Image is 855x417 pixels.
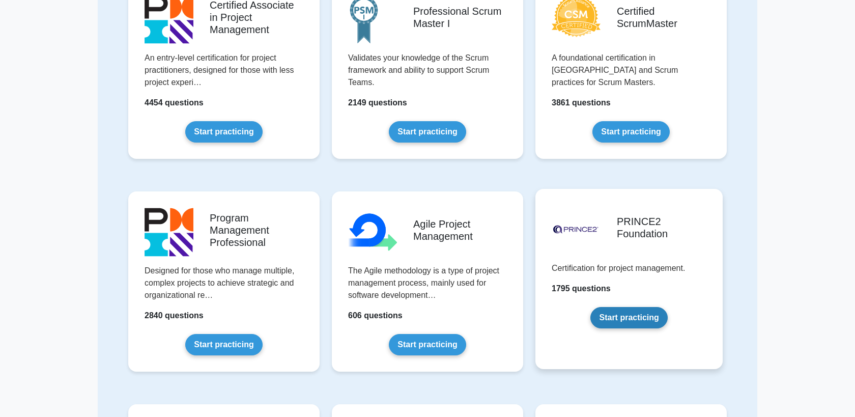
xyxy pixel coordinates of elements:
[185,121,262,143] a: Start practicing
[590,307,667,328] a: Start practicing
[185,334,262,355] a: Start practicing
[389,334,466,355] a: Start practicing
[389,121,466,143] a: Start practicing
[592,121,669,143] a: Start practicing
